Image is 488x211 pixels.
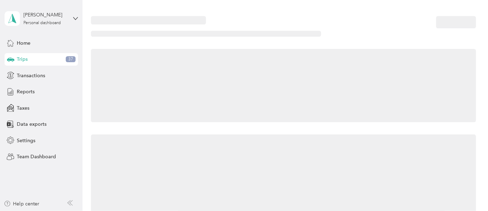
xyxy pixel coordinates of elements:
[17,104,29,112] span: Taxes
[17,39,30,47] span: Home
[17,153,56,160] span: Team Dashboard
[17,121,47,128] span: Data exports
[17,88,35,95] span: Reports
[17,72,45,79] span: Transactions
[17,137,35,144] span: Settings
[4,200,40,208] button: Help center
[66,56,76,63] span: 37
[449,172,488,211] iframe: Everlance-gr Chat Button Frame
[23,21,61,25] div: Personal dashboard
[17,56,28,63] span: Trips
[23,11,67,19] div: [PERSON_NAME]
